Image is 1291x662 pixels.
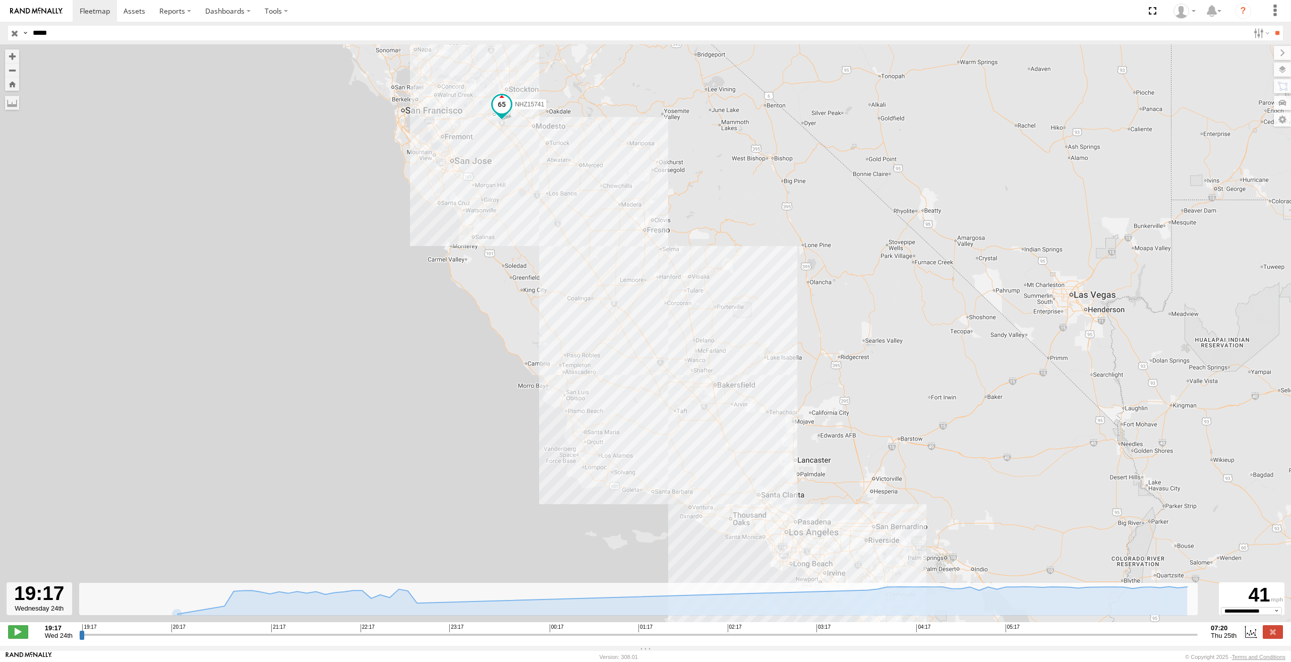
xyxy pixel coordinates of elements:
[45,632,73,639] span: Wed 24th Sep 2025
[1220,584,1283,607] div: 41
[728,624,742,632] span: 02:17
[1235,3,1251,19] i: ?
[449,624,463,632] span: 23:17
[82,624,96,632] span: 19:17
[1274,112,1291,127] label: Map Settings
[1006,624,1020,632] span: 05:17
[5,77,19,91] button: Zoom Home
[1263,625,1283,638] label: Close
[5,49,19,63] button: Zoom in
[1250,26,1271,40] label: Search Filter Options
[916,624,930,632] span: 04:17
[1211,624,1237,632] strong: 07:20
[1211,632,1237,639] span: Thu 25th Sep 2025
[8,625,28,638] label: Play/Stop
[515,101,544,108] span: NHZ15741
[1185,654,1285,660] div: © Copyright 2025 -
[5,96,19,110] label: Measure
[271,624,285,632] span: 21:17
[10,8,63,15] img: rand-logo.svg
[816,624,831,632] span: 03:17
[5,63,19,77] button: Zoom out
[1170,4,1199,19] div: Zulema McIntosch
[550,624,564,632] span: 00:17
[6,652,52,662] a: Visit our Website
[45,624,73,632] strong: 19:17
[21,26,29,40] label: Search Query
[600,654,638,660] div: Version: 308.01
[361,624,375,632] span: 22:17
[1232,654,1285,660] a: Terms and Conditions
[171,624,186,632] span: 20:17
[638,624,653,632] span: 01:17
